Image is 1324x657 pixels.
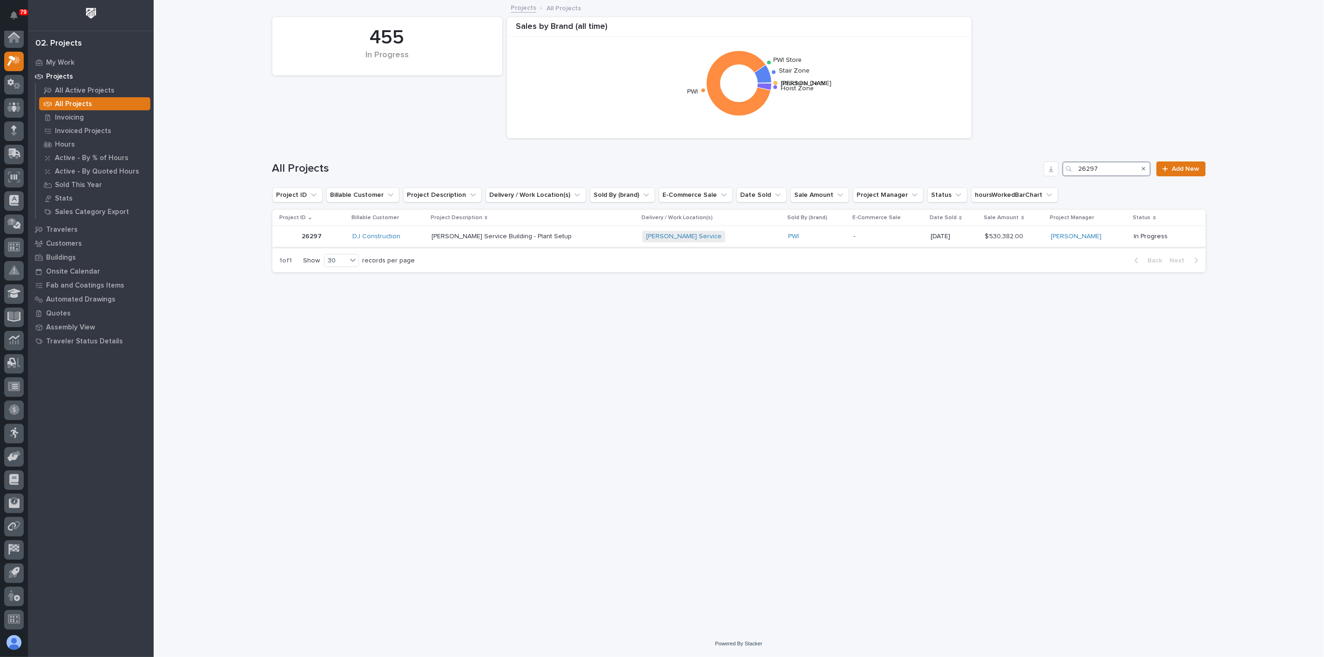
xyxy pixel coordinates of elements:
p: Onsite Calendar [46,268,100,276]
span: Back [1142,256,1162,265]
p: In Progress [1134,233,1191,241]
div: 455 [288,26,486,49]
p: All Active Projects [55,87,115,95]
p: Assembly View [46,323,95,332]
button: Notifications [4,6,24,25]
button: hoursWorkedBarChart [971,188,1058,202]
button: Sale Amount [790,188,849,202]
p: Invoicing [55,114,84,122]
p: Status [1133,213,1151,223]
button: Date Sold [736,188,787,202]
span: Next [1170,256,1190,265]
p: - [854,233,924,241]
a: All Active Projects [36,84,154,97]
p: My Work [46,59,74,67]
a: Add New [1156,161,1205,176]
text: Hoist Zone [781,85,814,92]
a: Sold This Year [36,178,154,191]
p: Active - By % of Hours [55,154,128,162]
div: 30 [324,256,347,266]
a: Projects [28,69,154,83]
a: All Projects [36,97,154,110]
text: Structural Deck [781,80,825,87]
a: Invoicing [36,111,154,124]
div: In Progress [288,50,486,70]
a: Powered By Stacker [715,641,762,646]
p: Billable Customer [351,213,399,223]
a: My Work [28,55,154,69]
p: Buildings [46,254,76,262]
p: 1 of 1 [272,249,300,272]
a: Active - By Quoted Hours [36,165,154,178]
p: Stats [55,194,73,203]
a: Projects [511,2,536,13]
p: Quotes [46,309,71,318]
p: [PERSON_NAME] Service Building - Plant Setup [432,231,574,241]
p: Project ID [280,213,306,223]
tr: 2629726297 DJ Construction [PERSON_NAME] Service Building - Plant Setup[PERSON_NAME] Service Buil... [272,226,1206,247]
p: Automated Drawings [46,295,115,304]
button: E-Commerce Sale [659,188,733,202]
button: Status [927,188,967,202]
p: Fab and Coatings Items [46,282,124,290]
a: Fab and Coatings Items [28,278,154,292]
p: 26297 [302,231,324,241]
p: Sale Amount [984,213,1019,223]
button: Sold By (brand) [590,188,655,202]
p: Projects [46,73,73,81]
p: Invoiced Projects [55,127,111,135]
p: Show [304,257,320,265]
a: DJ Construction [352,233,400,241]
p: Travelers [46,226,78,234]
a: [PERSON_NAME] [1051,233,1101,241]
a: Sales Category Export [36,205,154,218]
p: Sold This Year [55,181,102,189]
p: 79 [20,9,27,15]
text: PWI Store [773,57,802,63]
p: $ 530,382.00 [985,231,1026,241]
p: Hours [55,141,75,149]
input: Search [1062,161,1151,176]
button: Billable Customer [326,188,399,202]
p: Sales Category Export [55,208,129,216]
button: Delivery / Work Location(s) [486,188,586,202]
a: Traveler Status Details [28,334,154,348]
button: Next [1166,256,1206,265]
button: Project ID [272,188,323,202]
text: [PERSON_NAME] [781,80,831,87]
button: users-avatar [4,633,24,652]
p: Customers [46,240,82,248]
p: All Projects [547,2,581,13]
p: records per page [363,257,415,265]
p: [DATE] [931,233,977,241]
p: Project Description [431,213,482,223]
a: Active - By % of Hours [36,151,154,164]
p: Delivery / Work Location(s) [642,213,713,223]
text: Stair Zone [779,68,810,74]
a: Buildings [28,250,154,264]
p: E-Commerce Sale [853,213,901,223]
p: Traveler Status Details [46,337,123,346]
a: Stats [36,192,154,205]
a: [PERSON_NAME] Service [646,233,722,241]
a: Travelers [28,222,154,236]
p: Active - By Quoted Hours [55,168,139,176]
p: Sold By (brand) [787,213,827,223]
p: All Projects [55,100,92,108]
div: Notifications79 [12,11,24,26]
span: Add New [1172,166,1200,172]
a: Invoiced Projects [36,124,154,137]
text: PWI [687,89,698,95]
p: Project Manager [1050,213,1094,223]
img: Workspace Logo [82,5,100,22]
a: Assembly View [28,320,154,334]
div: 02. Projects [35,39,82,49]
a: PWI [788,233,799,241]
button: Project Description [403,188,482,202]
button: Project Manager [853,188,924,202]
p: Date Sold [930,213,957,223]
a: Automated Drawings [28,292,154,306]
h1: All Projects [272,162,1040,175]
a: Hours [36,138,154,151]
